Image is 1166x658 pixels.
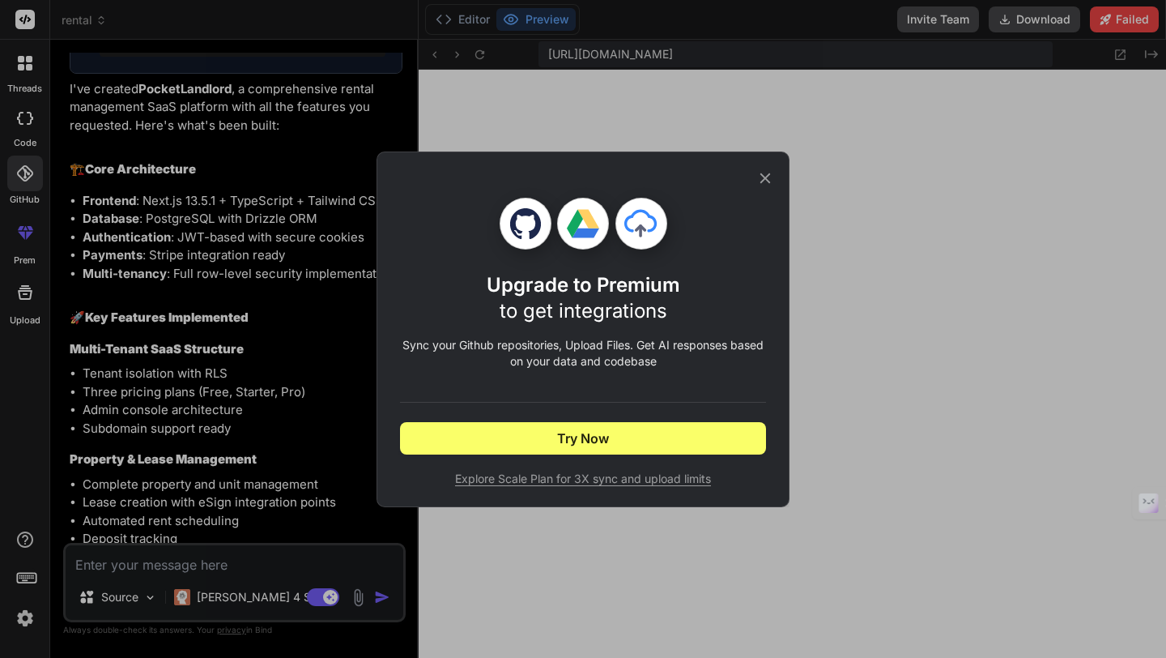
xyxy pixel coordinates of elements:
[400,422,766,455] button: Try Now
[487,272,680,324] h1: Upgrade to Premium
[400,471,766,487] span: Explore Scale Plan for 3X sync and upload limits
[500,299,667,323] span: to get integrations
[557,429,609,448] span: Try Now
[400,337,766,370] p: Sync your Github repositories, Upload Files. Get AI responses based on your data and codebase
